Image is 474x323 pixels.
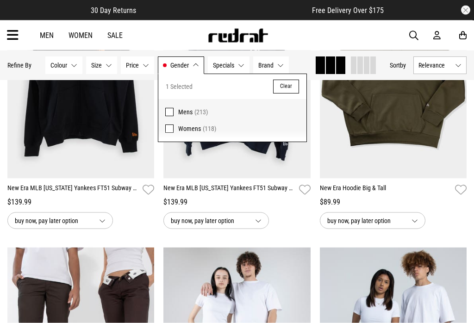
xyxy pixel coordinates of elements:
[158,74,307,142] div: Gender
[107,31,123,40] a: Sale
[253,56,289,74] button: Brand
[171,215,248,226] span: buy now, pay later option
[203,125,216,132] span: (118)
[413,56,467,74] button: Relevance
[207,29,268,43] img: Redrat logo
[170,62,189,69] span: Gender
[7,4,35,31] button: Open LiveChat chat widget
[126,62,139,69] span: Price
[91,62,102,69] span: Size
[163,183,295,197] a: New Era MLB [US_STATE] Yankees FT51 Subway Series Full Zip Hoodie
[194,108,208,116] span: (213)
[166,81,193,92] span: 1 Selected
[312,6,384,15] span: Free Delivery Over $175
[45,56,82,74] button: Colour
[91,6,136,15] span: 30 Day Returns
[213,62,234,69] span: Specials
[7,183,139,197] a: New Era MLB [US_STATE] Yankees FT51 Subway Series Full Zip Hoodie
[7,62,31,69] p: Refine By
[7,197,154,208] div: $139.99
[320,197,467,208] div: $89.99
[121,56,154,74] button: Price
[40,31,54,40] a: Men
[178,125,201,132] span: Womens
[69,31,93,40] a: Women
[155,6,293,15] iframe: Customer reviews powered by Trustpilot
[327,215,404,226] span: buy now, pay later option
[163,212,269,229] button: buy now, pay later option
[390,60,406,71] button: Sortby
[418,62,451,69] span: Relevance
[15,215,92,226] span: buy now, pay later option
[208,56,249,74] button: Specials
[86,56,117,74] button: Size
[258,62,274,69] span: Brand
[50,62,67,69] span: Colour
[273,80,299,93] button: Clear
[320,183,451,197] a: New Era Hoodie Big & Tall
[320,212,425,229] button: buy now, pay later option
[158,56,204,74] button: Gender
[7,212,113,229] button: buy now, pay later option
[178,108,193,116] span: Mens
[163,197,310,208] div: $139.99
[400,62,406,69] span: by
